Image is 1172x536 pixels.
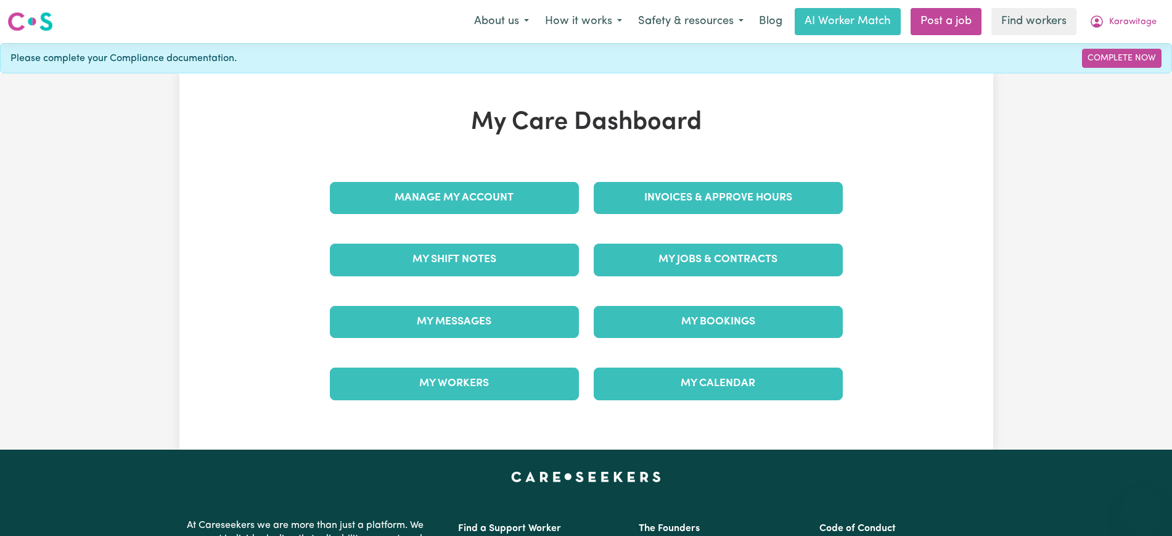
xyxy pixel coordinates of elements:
[594,182,843,214] a: Invoices & Approve Hours
[7,7,53,36] a: Careseekers logo
[330,244,579,276] a: My Shift Notes
[594,306,843,338] a: My Bookings
[1081,9,1165,35] button: My Account
[911,8,981,35] a: Post a job
[511,472,661,482] a: Careseekers home page
[537,9,630,35] button: How it works
[991,8,1076,35] a: Find workers
[10,51,237,66] span: Please complete your Compliance documentation.
[594,244,843,276] a: My Jobs & Contracts
[1109,15,1157,29] span: Karawitage
[330,182,579,214] a: Manage My Account
[795,8,901,35] a: AI Worker Match
[819,524,896,534] a: Code of Conduct
[330,368,579,400] a: My Workers
[752,8,790,35] a: Blog
[466,9,537,35] button: About us
[639,524,700,534] a: The Founders
[7,10,53,33] img: Careseekers logo
[630,9,752,35] button: Safety & resources
[594,368,843,400] a: My Calendar
[322,108,850,138] h1: My Care Dashboard
[1123,487,1162,526] iframe: Button to launch messaging window
[330,306,579,338] a: My Messages
[458,524,561,534] a: Find a Support Worker
[1082,49,1162,68] a: Complete Now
